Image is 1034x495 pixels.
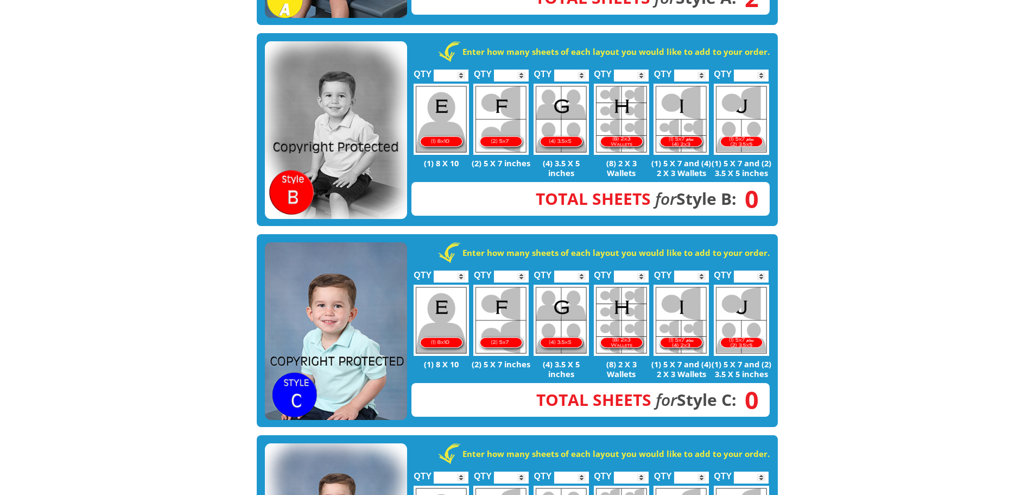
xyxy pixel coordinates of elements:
label: QTY [474,460,492,486]
strong: Enter how many sheets of each layout you would like to add to your order. [462,247,770,258]
img: G [534,84,589,155]
p: (4) 3.5 X 5 inches [531,359,592,379]
span: Total Sheets [536,389,651,411]
label: QTY [534,460,552,486]
p: (8) 2 X 3 Wallets [591,359,651,379]
img: F [473,84,529,155]
img: I [654,285,709,356]
img: J [714,84,769,155]
label: QTY [654,460,672,486]
strong: Enter how many sheets of each layout you would like to add to your order. [462,46,770,57]
img: G [534,285,589,356]
img: J [714,285,769,356]
label: QTY [474,58,492,84]
strong: Style B: [536,187,737,210]
label: QTY [474,259,492,285]
p: (1) 8 X 10 [411,158,472,168]
img: I [654,84,709,155]
label: QTY [594,460,612,486]
img: H [594,285,649,356]
img: E [414,84,469,155]
p: (1) 5 X 7 and (2) 3.5 X 5 inches [712,158,772,178]
label: QTY [654,58,672,84]
img: H [594,84,649,155]
span: 0 [737,193,759,205]
label: QTY [714,58,732,84]
label: QTY [714,259,732,285]
img: STYLE B [265,41,407,220]
p: (2) 5 X 7 inches [471,359,531,369]
p: (4) 3.5 X 5 inches [531,158,592,178]
p: (8) 2 X 3 Wallets [591,158,651,178]
p: (2) 5 X 7 inches [471,158,531,168]
em: for [655,187,676,210]
img: E [414,285,469,356]
label: QTY [534,58,552,84]
label: QTY [714,460,732,486]
p: (1) 5 X 7 and (2) 3.5 X 5 inches [712,359,772,379]
label: QTY [654,259,672,285]
label: QTY [414,259,432,285]
img: STYLE C [265,242,407,421]
strong: Enter how many sheets of each layout you would like to add to your order. [462,448,770,459]
p: (1) 8 X 10 [411,359,472,369]
img: F [473,285,529,356]
label: QTY [594,259,612,285]
label: QTY [594,58,612,84]
p: (1) 5 X 7 and (4) 2 X 3 Wallets [651,158,712,178]
span: Total Sheets [536,187,651,210]
label: QTY [534,259,552,285]
strong: Style C: [536,389,737,411]
span: 0 [737,394,759,406]
label: QTY [414,58,432,84]
em: for [656,389,677,411]
label: QTY [414,460,432,486]
p: (1) 5 X 7 and (4) 2 X 3 Wallets [651,359,712,379]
